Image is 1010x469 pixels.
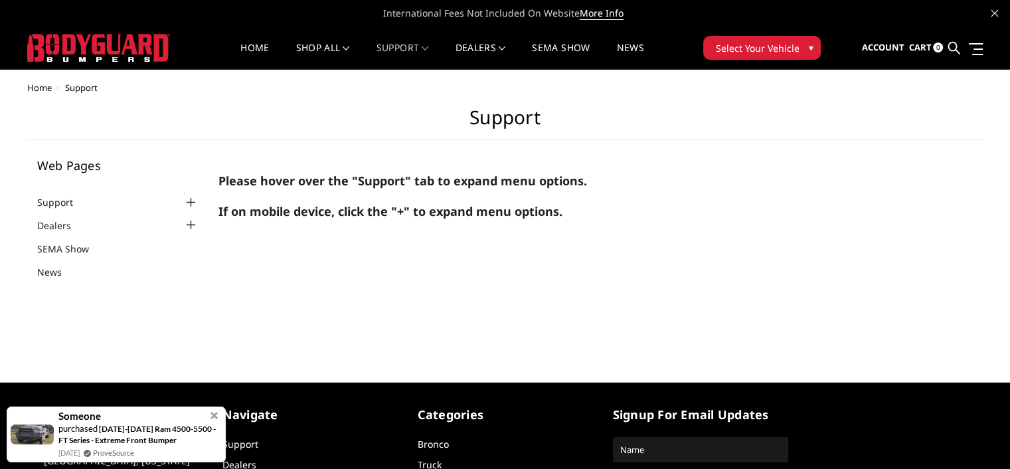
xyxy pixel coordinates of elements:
[218,173,587,189] strong: Please hover over the "Support" tab to expand menu options.
[37,265,78,279] a: News
[11,424,54,444] img: provesource social proof notification image
[716,41,800,55] span: Select Your Vehicle
[809,41,813,54] span: ▾
[532,43,590,69] a: SEMA Show
[27,406,203,424] h5: contact
[58,424,216,445] a: [DATE]-[DATE] Ram 4500-5500 - FT Series - Extreme Front Bumper
[296,43,350,69] a: shop all
[908,30,943,66] a: Cart 0
[58,447,80,458] span: [DATE]
[58,411,101,422] span: Someone
[93,448,134,457] a: ProveSource
[616,43,643,69] a: News
[418,438,449,450] a: Bronco
[37,219,88,233] a: Dealers
[27,106,983,140] h1: Support
[580,7,624,20] a: More Info
[933,43,943,52] span: 0
[37,242,106,256] a: SEMA Show
[27,34,170,62] img: BODYGUARD BUMPERS
[58,423,98,434] span: purchased
[418,406,593,424] h5: Categories
[222,438,258,450] a: Support
[240,43,269,69] a: Home
[27,82,52,94] a: Home
[377,43,429,69] a: Support
[703,36,821,60] button: Select Your Vehicle
[861,30,904,66] a: Account
[37,195,90,209] a: Support
[456,43,506,69] a: Dealers
[615,439,786,460] input: Name
[908,41,931,53] span: Cart
[218,203,562,219] strong: If on mobile device, click the "+" to expand menu options.
[37,159,199,171] h5: Web Pages
[222,406,398,424] h5: Navigate
[613,406,788,424] h5: signup for email updates
[65,82,98,94] span: Support
[861,41,904,53] span: Account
